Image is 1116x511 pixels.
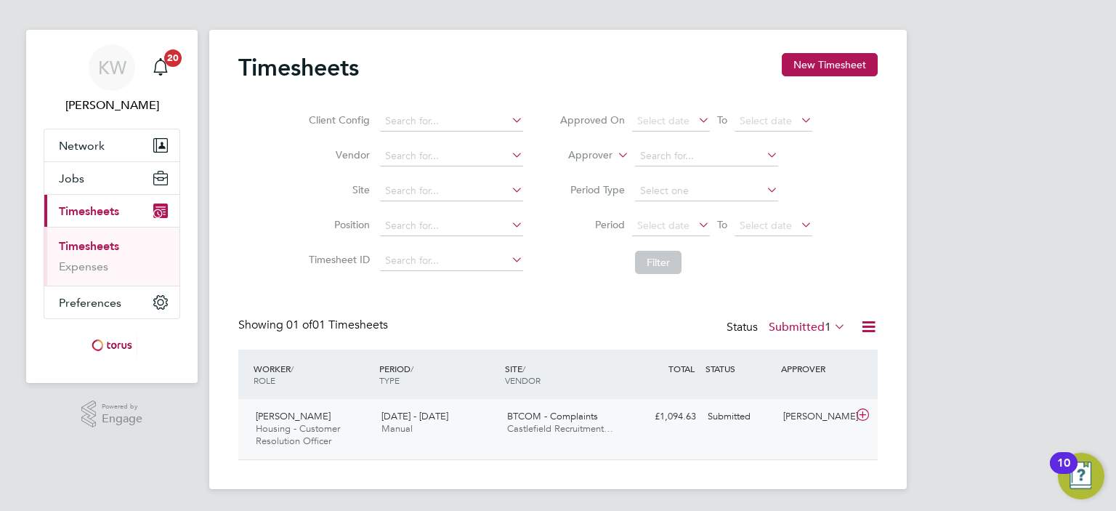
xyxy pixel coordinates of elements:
[635,146,778,166] input: Search for...
[559,113,625,126] label: Approved On
[102,401,142,413] span: Powered by
[238,318,391,333] div: Showing
[164,49,182,67] span: 20
[559,183,625,196] label: Period Type
[777,405,853,429] div: [PERSON_NAME]
[376,355,501,393] div: PERIOD
[238,53,359,82] h2: Timesheets
[740,114,792,127] span: Select date
[286,318,312,332] span: 01 of
[1058,453,1104,499] button: Open Resource Center, 10 new notifications
[44,129,179,161] button: Network
[740,219,792,232] span: Select date
[668,363,695,374] span: TOTAL
[44,97,180,114] span: Kitty Wong
[637,114,690,127] span: Select date
[381,410,448,422] span: [DATE] - [DATE]
[702,405,777,429] div: Submitted
[59,139,105,153] span: Network
[44,195,179,227] button: Timesheets
[304,253,370,266] label: Timesheet ID
[59,239,119,253] a: Timesheets
[146,44,175,91] a: 20
[286,318,388,332] span: 01 Timesheets
[380,111,523,132] input: Search for...
[380,251,523,271] input: Search for...
[522,363,525,374] span: /
[304,183,370,196] label: Site
[44,227,179,286] div: Timesheets
[782,53,878,76] button: New Timesheet
[411,363,413,374] span: /
[44,334,180,357] a: Go to home page
[1057,463,1070,482] div: 10
[102,413,142,425] span: Engage
[304,218,370,231] label: Position
[59,204,119,218] span: Timesheets
[505,374,541,386] span: VENDOR
[86,334,137,357] img: torus-logo-retina.png
[702,355,777,382] div: STATUS
[256,422,340,447] span: Housing - Customer Resolution Officer
[777,355,853,382] div: APPROVER
[825,320,831,334] span: 1
[81,401,143,428] a: Powered byEngage
[304,148,370,161] label: Vendor
[291,363,294,374] span: /
[635,251,682,274] button: Filter
[626,405,702,429] div: £1,094.63
[44,44,180,114] a: KW[PERSON_NAME]
[59,296,121,310] span: Preferences
[44,286,179,318] button: Preferences
[713,110,732,129] span: To
[26,30,198,383] nav: Main navigation
[507,422,613,435] span: Castlefield Recruitment…
[507,410,598,422] span: BTCOM - Complaints
[59,172,84,185] span: Jobs
[250,355,376,393] div: WORKER
[98,58,126,77] span: KW
[713,215,732,234] span: To
[547,148,612,163] label: Approver
[256,410,331,422] span: [PERSON_NAME]
[304,113,370,126] label: Client Config
[381,422,413,435] span: Manual
[254,374,275,386] span: ROLE
[380,216,523,236] input: Search for...
[44,162,179,194] button: Jobs
[379,374,400,386] span: TYPE
[637,219,690,232] span: Select date
[635,181,778,201] input: Select one
[559,218,625,231] label: Period
[59,259,108,273] a: Expenses
[501,355,627,393] div: SITE
[727,318,849,338] div: Status
[769,320,846,334] label: Submitted
[380,146,523,166] input: Search for...
[380,181,523,201] input: Search for...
